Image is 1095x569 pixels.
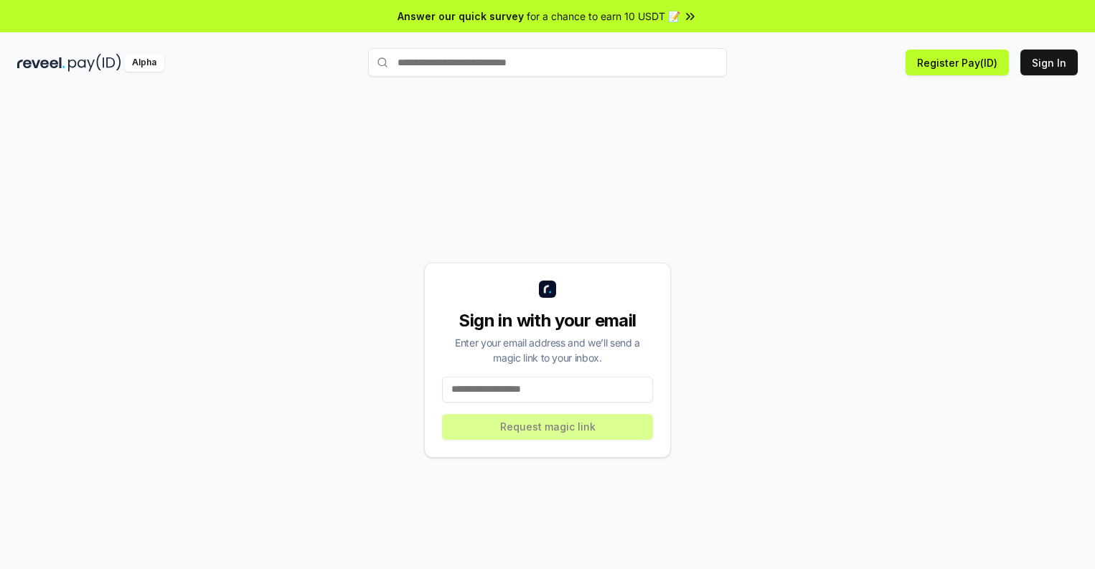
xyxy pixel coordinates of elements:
span: Answer our quick survey [398,9,524,24]
span: for a chance to earn 10 USDT 📝 [527,9,680,24]
img: reveel_dark [17,54,65,72]
div: Sign in with your email [442,309,653,332]
button: Sign In [1020,50,1078,75]
button: Register Pay(ID) [906,50,1009,75]
img: pay_id [68,54,121,72]
img: logo_small [539,281,556,298]
div: Enter your email address and we’ll send a magic link to your inbox. [442,335,653,365]
div: Alpha [124,54,164,72]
